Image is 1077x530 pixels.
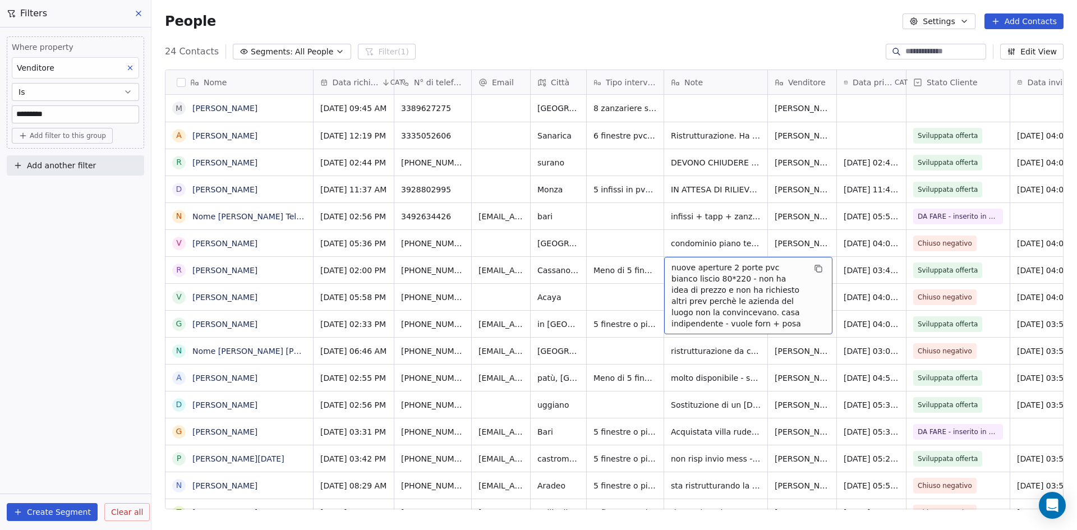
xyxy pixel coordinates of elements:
span: [GEOGRAPHIC_DATA] [537,103,579,114]
span: 3492634426 [401,211,464,222]
span: [DATE] 05:13 PM [844,507,899,518]
span: [DATE] 11:42 AM [844,184,899,195]
span: [DATE] 02:56 PM [320,399,387,411]
span: [PHONE_NUMBER] [401,399,464,411]
a: [PERSON_NAME] [192,158,257,167]
div: N [176,345,182,357]
span: 5 finestre o più di 5 [593,426,657,437]
span: Monza [537,184,579,195]
span: [EMAIL_ADDRESS][DOMAIN_NAME] [478,319,523,330]
span: [EMAIL_ADDRESS][DOMAIN_NAME] [478,507,523,518]
div: T [177,506,182,518]
a: Nome [PERSON_NAME] [PHONE_NUMBER] [GEOGRAPHIC_DATA] Email [EMAIL_ADDRESS][DOMAIN_NAME] Trattament... [192,347,1064,356]
span: in [GEOGRAPHIC_DATA], [GEOGRAPHIC_DATA] [537,319,579,330]
div: D [176,183,182,195]
span: uggiano [537,399,579,411]
a: [PERSON_NAME] [192,400,257,409]
span: [EMAIL_ADDRESS][DOMAIN_NAME] [478,453,523,464]
span: Chiuso negativo [918,480,972,491]
span: Venditore [788,77,826,88]
span: [PHONE_NUMBER] [401,157,464,168]
span: [PHONE_NUMBER] [401,426,464,437]
button: Edit View [1000,44,1064,59]
span: [PERSON_NAME] [775,211,830,222]
span: Note [684,77,703,88]
span: [DATE] 01:53 PM [320,507,387,518]
span: Sviluppata offerta [918,157,978,168]
button: Settings [903,13,975,29]
span: [DATE] 11:37 AM [320,184,387,195]
span: [PHONE_NUMBER] [401,372,464,384]
span: [DATE] 05:36 PM [320,238,387,249]
span: Sviluppata offerta [918,319,978,330]
span: [PERSON_NAME] [775,157,830,168]
span: 3335052606 [401,130,464,141]
a: [PERSON_NAME] [192,427,257,436]
span: Segments: [251,46,293,58]
div: Open Intercom Messenger [1039,492,1066,519]
span: People [165,13,216,30]
span: Nome [204,77,227,88]
span: [DATE] 05:34 PM [844,426,899,437]
span: Chiuso negativo [918,292,972,303]
span: [PERSON_NAME] [775,507,830,518]
span: 3389627275 [401,103,464,114]
div: R [176,264,182,276]
span: [DATE] 02:55 PM [320,372,387,384]
span: 5 finestre o più di 5 [593,453,657,464]
span: [DATE] 02:56 PM [320,211,387,222]
span: [PHONE_NUMBER] [401,453,464,464]
a: [PERSON_NAME] [192,481,257,490]
a: [PERSON_NAME] [192,293,257,302]
span: [PERSON_NAME] [775,103,830,114]
a: [PERSON_NAME][DATE] [192,454,284,463]
span: [DATE] 03:31 PM [320,426,387,437]
span: [EMAIL_ADDRESS][DOMAIN_NAME] [478,480,523,491]
span: [GEOGRAPHIC_DATA] - vicino ospedale [537,238,579,249]
span: [DATE] 02:45 PM [844,157,899,168]
div: Note [664,70,767,94]
span: CAT [390,78,403,87]
div: d [176,399,182,411]
span: Sostituzione di un [DEMOGRAPHIC_DATA] + una zanzariera. vuole sostituire il portoncino perchè ha ... [671,399,761,411]
span: 3928802995 [401,184,464,195]
span: Sviluppata offerta [918,184,978,195]
span: Meno di 5 finestre [593,372,657,384]
span: Ristrutturazione. Ha fatto altri preventivi. Comunicato prezzo telefonicamente. [671,130,761,141]
span: [PERSON_NAME] [775,184,830,195]
span: 5 infissi in pvc + 4 persiane in legno [593,184,657,195]
span: Sviluppata offerta [918,372,978,384]
span: Chiuso negativo [918,507,972,518]
span: Data richiesta [333,77,379,88]
span: Sviluppata offerta [918,130,978,141]
span: DEVONO CHIUDERE UN PORTICATO, SI SONO TRASFERITI DA POCO. VOGLIONO SPENDERE POCO NON HANNO PREFIS... [671,157,761,168]
span: Cassano murge [537,265,579,276]
span: [DATE] 02:44 PM [320,157,387,168]
span: [PERSON_NAME] [775,345,830,357]
span: ristrutt ha tolto tutto e ha intonacato, mancano infissi e impianto a pavimento - seconda casa - ... [671,507,761,518]
span: Acaya [537,292,579,303]
div: A [176,130,182,141]
div: G [176,426,182,437]
span: [PHONE_NUMBER] [401,292,464,303]
span: infissi + tapp + zanz - sostituzione villette bifam - ora legno vogliono legno alluminio o legno ... [671,211,761,222]
button: Filter(1) [358,44,416,59]
span: [DATE] 03:44 PM [844,265,899,276]
span: [EMAIL_ADDRESS][DOMAIN_NAME] [478,265,523,276]
span: Bari [537,426,579,437]
span: [DATE] 04:08 PM [844,238,899,249]
div: Venditore [768,70,836,94]
div: Data primo contattoCAT [837,70,906,94]
span: bari [537,211,579,222]
div: G [176,318,182,330]
span: [EMAIL_ADDRESS][DOMAIN_NAME] [478,345,523,357]
span: [EMAIL_ADDRESS][DOMAIN_NAME] [478,211,523,222]
span: sta ristrutturando la casa affianco- lui ha una ditta di cartongesso - vorrebbe fare pvc bianco +... [671,480,761,491]
span: [DATE] 02:00 PM [320,265,387,276]
span: [PERSON_NAME] [775,238,830,249]
span: Aradeo [537,480,579,491]
span: [DATE] 05:34 PM [844,399,899,411]
span: [PHONE_NUMBER] [401,345,464,357]
span: non risp invio mess - 10/6 mi manda mess con misure - sostituzione pvc bianco liscio + celini ( h... [671,453,761,464]
span: [DATE] 05:50 PM [844,211,899,222]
